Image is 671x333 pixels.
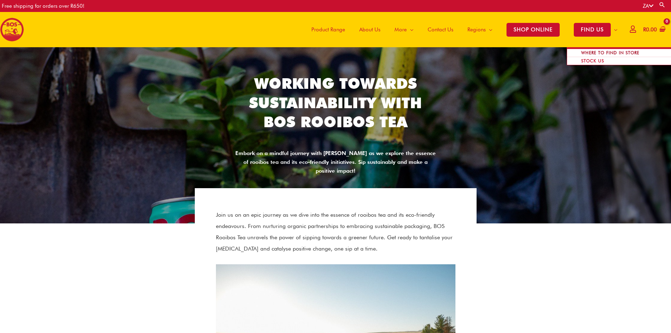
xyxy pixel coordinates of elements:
[574,46,646,60] span: WHERE TO FIND IN STORE
[304,12,352,47] a: Product Range
[499,12,567,47] a: SHOP ONLINE
[359,19,380,40] span: About Us
[387,12,421,47] a: More
[234,149,438,175] div: Embark on a mindful journey with [PERSON_NAME] as we explore the essence of rooibos tea and its e...
[394,19,407,40] span: More
[311,19,345,40] span: Product Range
[421,12,460,47] a: Contact Us
[659,1,666,8] a: Search button
[352,12,387,47] a: About Us
[467,19,486,40] span: Regions
[643,3,653,9] a: ZA
[299,12,625,47] nav: Site Navigation
[642,22,666,38] a: View Shopping Cart, empty
[507,23,560,37] span: SHOP ONLINE
[574,54,611,68] span: STOCK US
[460,12,499,47] a: Regions
[216,209,455,254] p: Join us on an epic journey as we dive into the essence of rooibos tea and its eco-friendly endeav...
[234,74,438,132] h2: Working Towards Sustainability With BOS Rooibos Tea
[428,19,453,40] span: Contact Us
[643,26,646,33] span: R
[574,23,611,37] span: FIND US
[643,26,657,33] bdi: 0.00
